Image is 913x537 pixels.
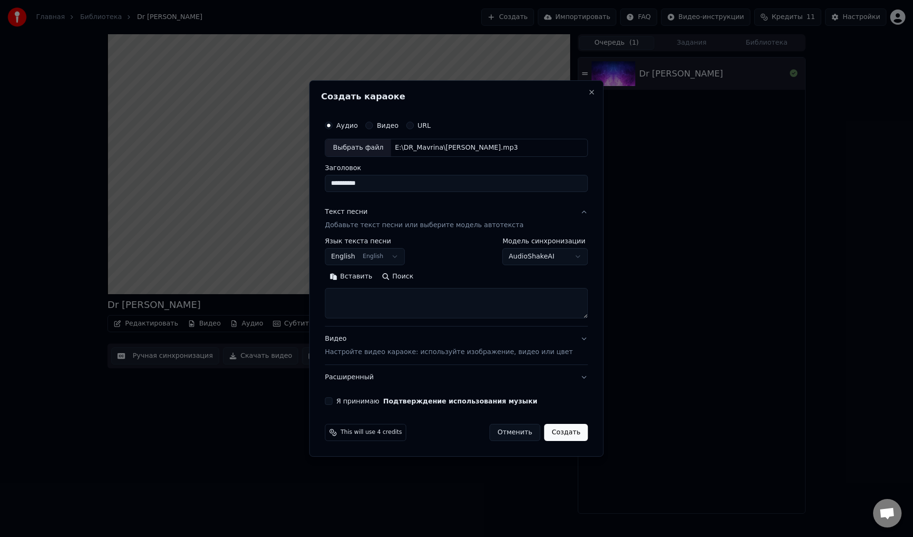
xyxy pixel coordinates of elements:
[325,139,391,156] div: Выбрать файл
[503,238,588,244] label: Модель синхронизации
[325,269,377,284] button: Вставить
[383,398,537,404] button: Я принимаю
[325,238,405,244] label: Язык текста песни
[340,429,402,436] span: This will use 4 credits
[325,221,524,230] p: Добавьте текст песни или выберите модель автотекста
[321,92,592,101] h2: Создать караоке
[325,207,368,217] div: Текст песни
[391,143,522,153] div: E:\DR_Mavrina\[PERSON_NAME].mp3
[325,365,588,390] button: Расширенный
[377,269,418,284] button: Поиск
[377,122,398,129] label: Видео
[325,326,588,364] button: ВидеоНастройте видео караоке: используйте изображение, видео или цвет
[325,164,588,171] label: Заголовок
[325,347,573,357] p: Настройте видео караоке: используйте изображение, видео или цвет
[325,200,588,238] button: Текст песниДобавьте текст песни или выберите модель автотекста
[336,122,358,129] label: Аудио
[325,238,588,326] div: Текст песниДобавьте текст песни или выберите модель автотекста
[544,424,588,441] button: Создать
[418,122,431,129] label: URL
[336,398,537,404] label: Я принимаю
[325,334,573,357] div: Видео
[489,424,540,441] button: Отменить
